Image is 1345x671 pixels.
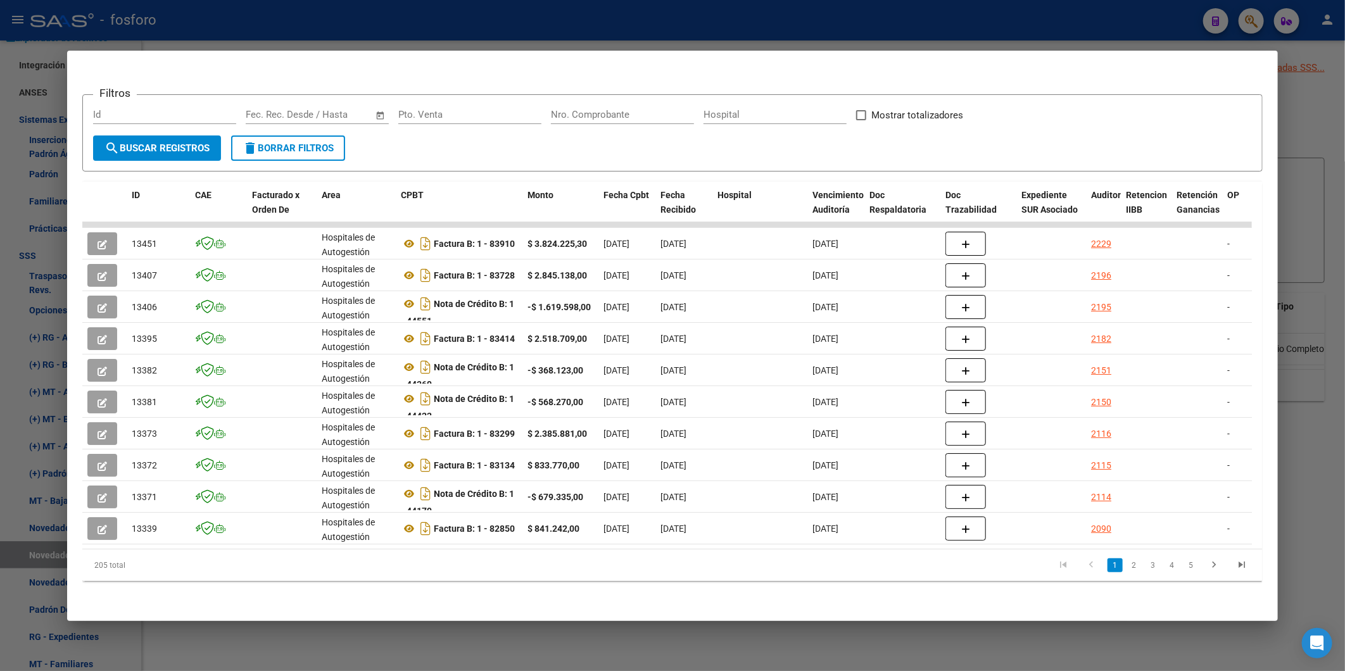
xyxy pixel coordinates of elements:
span: [DATE] [603,429,629,439]
span: [DATE] [812,270,838,280]
strong: Nota de Crédito B: 1 - 44369 [401,362,514,389]
span: CAE [195,190,212,200]
a: 5 [1184,558,1199,572]
input: Fecha inicio [246,109,297,120]
div: 2150 [1091,395,1111,410]
datatable-header-cell: Doc Respaldatoria [864,182,940,237]
div: 2090 [1091,522,1111,536]
span: OP [1227,190,1239,200]
span: Hospitales de Autogestión [322,422,375,447]
a: 4 [1165,558,1180,572]
datatable-header-cell: Vencimiento Auditoría [807,182,864,237]
datatable-header-cell: Fecha Recibido [655,182,712,237]
mat-icon: delete [243,141,258,156]
strong: Factura B: 1 - 83414 [434,334,515,344]
span: - [1227,460,1230,470]
i: Descargar documento [417,389,434,409]
span: Fecha Cpbt [603,190,649,200]
span: 13339 [132,524,157,534]
span: Expediente SUR Asociado [1021,190,1078,215]
strong: Factura B: 1 - 83299 [434,429,515,439]
a: 1 [1108,558,1123,572]
span: ID [132,190,140,200]
span: - [1227,524,1230,534]
span: [DATE] [603,302,629,312]
strong: $ 2.385.881,00 [527,429,587,439]
datatable-header-cell: Doc Trazabilidad [940,182,1016,237]
div: Open Intercom Messenger [1302,628,1332,658]
span: Hospitales de Autogestión [322,359,375,384]
datatable-header-cell: Auditoria [1086,182,1121,237]
span: [DATE] [603,492,629,502]
span: 13407 [132,270,157,280]
a: go to last page [1230,558,1254,572]
a: 3 [1146,558,1161,572]
div: 2151 [1091,363,1111,378]
span: [DATE] [660,524,686,534]
strong: -$ 679.335,00 [527,492,583,502]
div: 205 total [82,549,316,581]
span: 13451 [132,239,157,249]
i: Descargar documento [417,294,434,314]
span: Hospitales de Autogestión [322,391,375,415]
strong: -$ 568.270,00 [527,397,583,407]
span: - [1227,239,1230,249]
h3: Filtros [93,85,137,101]
input: Fecha fin [308,109,370,120]
i: Descargar documento [417,455,434,475]
span: [DATE] [812,429,838,439]
span: - [1227,429,1230,439]
div: 2195 [1091,300,1111,315]
strong: -$ 1.619.598,00 [527,302,591,312]
datatable-header-cell: Facturado x Orden De [247,182,317,237]
mat-icon: search [104,141,120,156]
li: page 5 [1182,555,1201,576]
button: Buscar Registros [93,135,221,161]
strong: $ 841.242,00 [527,524,579,534]
span: Hospitales de Autogestión [322,454,375,479]
span: - [1227,302,1230,312]
span: - [1227,365,1230,375]
span: Auditoria [1091,190,1128,200]
span: [DATE] [812,365,838,375]
datatable-header-cell: CAE [190,182,247,237]
datatable-header-cell: OP [1222,182,1273,237]
span: [DATE] [660,365,686,375]
strong: Nota de Crédito B: 1 - 44551 [401,299,514,326]
span: [DATE] [812,334,838,344]
a: 2 [1127,558,1142,572]
span: Hospitales de Autogestión [322,486,375,510]
span: [DATE] [660,302,686,312]
button: Borrar Filtros [231,135,345,161]
datatable-header-cell: Retención Ganancias [1171,182,1222,237]
span: [DATE] [812,460,838,470]
i: Descargar documento [417,423,434,444]
datatable-header-cell: Retencion IIBB [1121,182,1171,237]
span: Hospitales de Autogestión [322,264,375,289]
span: - [1227,270,1230,280]
span: - [1227,397,1230,407]
span: 13372 [132,460,157,470]
span: 13381 [132,397,157,407]
strong: $ 3.824.225,30 [527,239,587,249]
strong: $ 2.518.709,00 [527,334,587,344]
datatable-header-cell: Area [317,182,396,237]
span: [DATE] [603,334,629,344]
strong: Nota de Crédito B: 1 - 44422 [401,394,514,421]
i: Descargar documento [417,357,434,377]
a: go to next page [1203,558,1227,572]
span: Hospital [717,190,752,200]
span: - [1227,334,1230,344]
span: [DATE] [812,397,838,407]
span: Retencion IIBB [1126,190,1167,215]
span: [DATE] [660,397,686,407]
datatable-header-cell: Monto [522,182,598,237]
a: go to previous page [1080,558,1104,572]
span: Hospitales de Autogestión [322,232,375,257]
i: Descargar documento [417,234,434,254]
strong: Nota de Crédito B: 1 - 44179 [401,489,514,516]
span: [DATE] [660,334,686,344]
div: 2229 [1091,237,1111,251]
span: [DATE] [660,492,686,502]
span: [DATE] [603,239,629,249]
